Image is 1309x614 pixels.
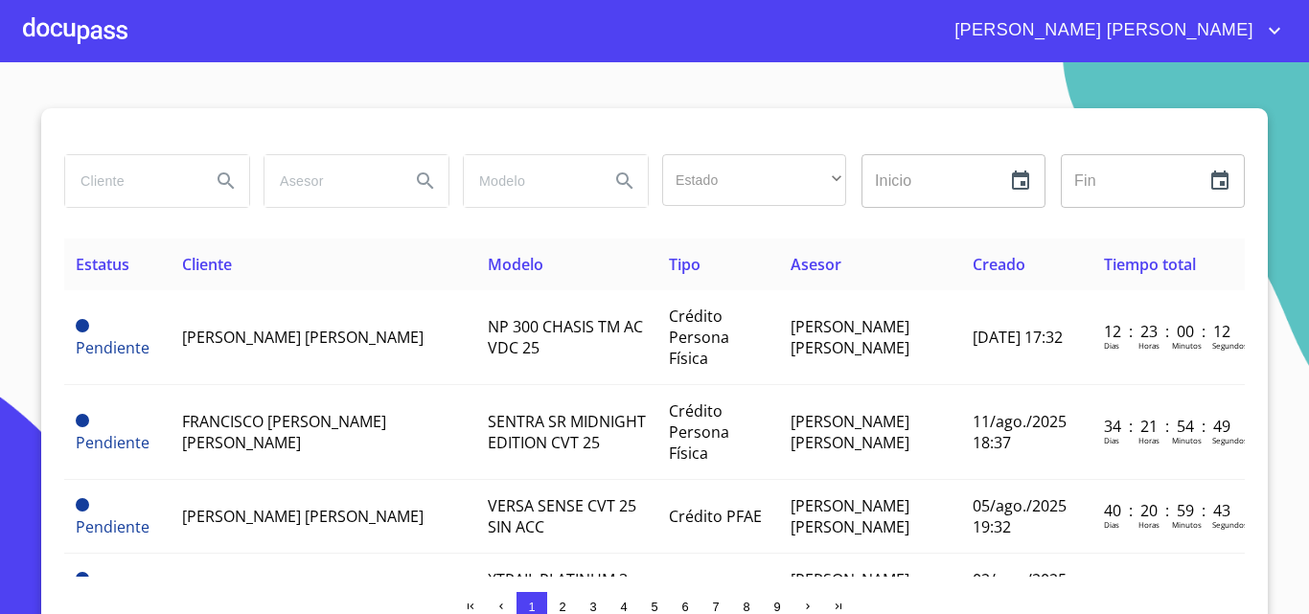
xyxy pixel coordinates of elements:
[1104,500,1233,521] p: 40 : 20 : 59 : 43
[528,600,535,614] span: 1
[773,600,780,614] span: 9
[76,254,129,275] span: Estatus
[662,154,846,206] div: ​
[973,327,1063,348] span: [DATE] 17:32
[1104,519,1119,530] p: Dias
[488,569,628,611] span: XTRAIL PLATINUM 3 ROW 25 SIN ACC
[1138,519,1160,530] p: Horas
[620,600,627,614] span: 4
[1138,435,1160,445] p: Horas
[76,337,149,358] span: Pendiente
[1104,340,1119,351] p: Dias
[1212,519,1248,530] p: Segundos
[589,600,596,614] span: 3
[1104,574,1233,595] p: 43 : 22 : 41 : 00
[1104,416,1233,437] p: 34 : 21 : 54 : 49
[402,158,448,204] button: Search
[602,158,648,204] button: Search
[464,155,594,207] input: search
[76,498,89,512] span: Pendiente
[681,600,688,614] span: 6
[76,319,89,332] span: Pendiente
[488,411,646,453] span: SENTRA SR MIDNIGHT EDITION CVT 25
[669,254,700,275] span: Tipo
[669,306,729,369] span: Crédito Persona Física
[488,254,543,275] span: Modelo
[651,600,657,614] span: 5
[488,316,643,358] span: NP 300 CHASIS TM AC VDC 25
[76,432,149,453] span: Pendiente
[559,600,565,614] span: 2
[1212,340,1248,351] p: Segundos
[1138,340,1160,351] p: Horas
[182,327,424,348] span: [PERSON_NAME] [PERSON_NAME]
[1172,340,1202,351] p: Minutos
[973,569,1067,611] span: 02/ago./2025 17:51
[182,254,232,275] span: Cliente
[1172,519,1202,530] p: Minutos
[791,254,841,275] span: Asesor
[973,495,1067,537] span: 05/ago./2025 19:32
[1104,321,1233,342] p: 12 : 23 : 00 : 12
[973,254,1025,275] span: Creado
[76,516,149,537] span: Pendiente
[1104,254,1196,275] span: Tiempo total
[973,411,1067,453] span: 11/ago./2025 18:37
[1104,435,1119,445] p: Dias
[940,15,1263,46] span: [PERSON_NAME] [PERSON_NAME]
[669,400,729,464] span: Crédito Persona Física
[488,495,636,537] span: VERSA SENSE CVT 25 SIN ACC
[743,600,749,614] span: 8
[76,414,89,427] span: Pendiente
[65,155,195,207] input: search
[1172,435,1202,445] p: Minutos
[182,411,386,453] span: FRANCISCO [PERSON_NAME] [PERSON_NAME]
[940,15,1286,46] button: account of current user
[76,572,89,585] span: Pendiente
[791,411,909,453] span: [PERSON_NAME] [PERSON_NAME]
[264,155,395,207] input: search
[791,316,909,358] span: [PERSON_NAME] [PERSON_NAME]
[669,506,762,527] span: Crédito PFAE
[182,506,424,527] span: [PERSON_NAME] [PERSON_NAME]
[791,495,909,537] span: [PERSON_NAME] [PERSON_NAME]
[712,600,719,614] span: 7
[791,569,909,611] span: [PERSON_NAME] [PERSON_NAME]
[203,158,249,204] button: Search
[1212,435,1248,445] p: Segundos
